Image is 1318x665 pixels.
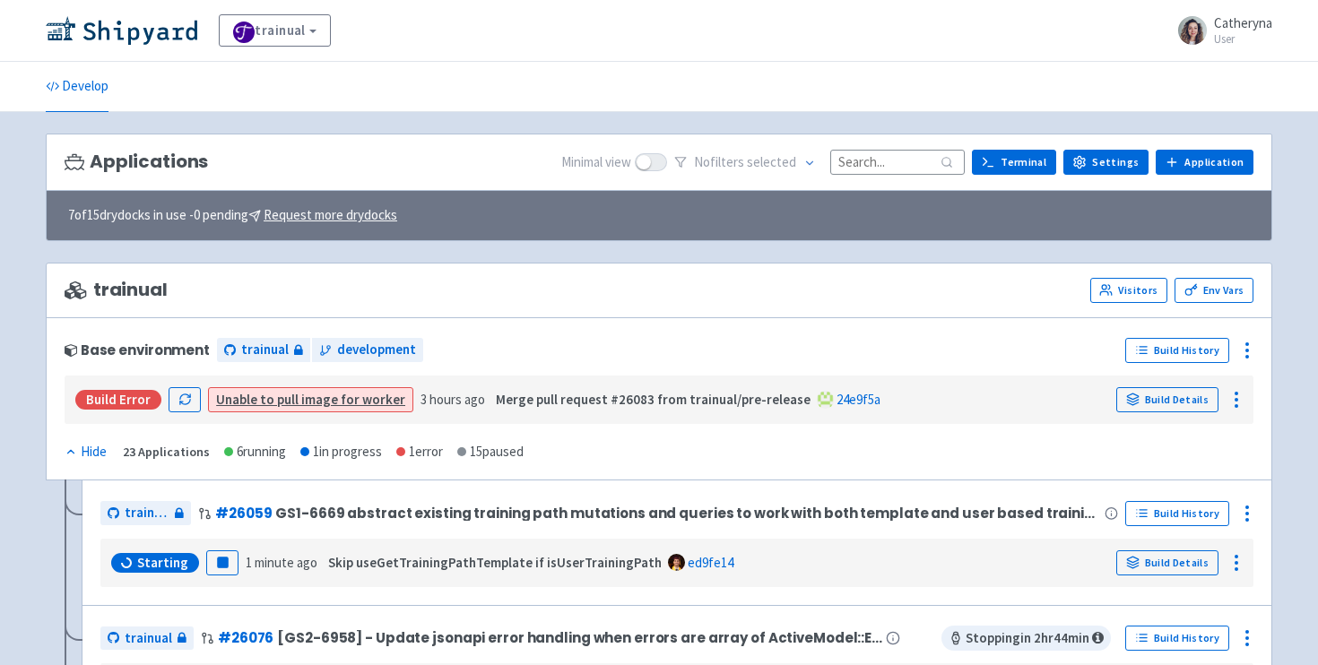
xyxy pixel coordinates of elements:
[216,391,405,408] a: Unable to pull image for worker
[123,442,210,462] div: 23 Applications
[837,391,880,408] a: 24e9f5a
[337,340,416,360] span: development
[241,340,289,360] span: trainual
[137,554,188,572] span: Starting
[1167,16,1272,45] a: Catheryna User
[972,150,1056,175] a: Terminal
[46,16,197,45] img: Shipyard logo
[219,14,331,47] a: trainual
[125,503,169,523] span: trainual
[1063,150,1149,175] a: Settings
[396,442,443,462] div: 1 error
[421,391,485,408] time: 3 hours ago
[300,442,382,462] div: 1 in progress
[1116,387,1218,412] a: Build Details
[688,554,733,571] a: ed9fe14
[1116,550,1218,575] a: Build Details
[65,442,108,462] button: Hide
[206,550,238,575] button: Pause
[218,628,273,647] a: #26076
[65,151,208,172] h3: Applications
[217,338,310,362] a: trainual
[457,442,524,462] div: 15 paused
[100,501,191,525] a: trainual
[1175,278,1253,303] a: Env Vars
[328,554,662,571] strong: Skip useGetTrainingPathTemplate if isUserTrainingPath
[1125,626,1229,651] a: Build History
[694,152,796,173] span: No filter s
[941,626,1111,651] span: Stopping in 2 hr 44 min
[215,504,272,522] a: #26059
[1156,150,1253,175] a: Application
[100,626,194,651] a: trainual
[1090,278,1167,303] a: Visitors
[246,554,317,571] time: 1 minute ago
[496,391,811,408] strong: Merge pull request #26083 from trainual/pre-release
[561,152,631,173] span: Minimal view
[312,338,423,362] a: development
[1125,338,1229,363] a: Build History
[65,442,107,462] div: Hide
[277,630,882,645] span: [GS2-6958] - Update jsonapi error handling when errors are array of ActiveModel::E…
[68,205,397,226] span: 7 of 15 drydocks in use - 0 pending
[747,153,796,170] span: selected
[65,280,168,300] span: trainual
[224,442,286,462] div: 6 running
[65,342,210,358] div: Base environment
[1125,501,1229,526] a: Build History
[1214,14,1272,31] span: Catheryna
[830,150,965,174] input: Search...
[264,206,397,223] u: Request more drydocks
[125,628,172,649] span: trainual
[75,390,161,410] div: Build Error
[1214,33,1272,45] small: User
[275,505,1100,521] span: GS1-6669 abstract existing training path mutations and queries to work with both template and use...
[46,62,108,112] a: Develop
